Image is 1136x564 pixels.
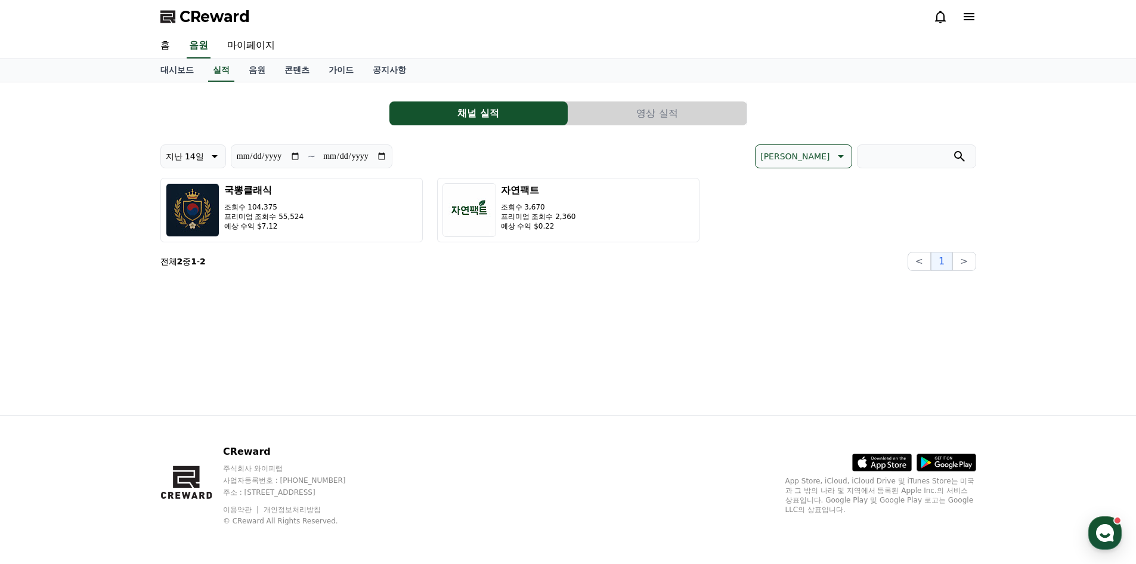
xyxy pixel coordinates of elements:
[908,252,931,271] button: <
[224,183,304,198] h3: 국뽕클래식
[160,178,423,242] button: 국뽕클래식 조회수 104,375 프리미엄 조회수 55,524 예상 수익 $7.12
[319,59,363,82] a: 가이드
[224,212,304,221] p: 프리미엄 조회수 55,524
[160,255,206,267] p: 전체 중 -
[208,59,234,82] a: 실적
[187,33,211,58] a: 음원
[501,221,576,231] p: 예상 수익 $0.22
[239,59,275,82] a: 음원
[755,144,852,168] button: [PERSON_NAME]
[785,476,976,514] p: App Store, iCloud, iCloud Drive 및 iTunes Store는 미국과 그 밖의 나라 및 지역에서 등록된 Apple Inc.의 서비스 상표입니다. Goo...
[501,212,576,221] p: 프리미엄 조회수 2,360
[218,33,284,58] a: 마이페이지
[308,149,315,164] p: ~
[952,252,976,271] button: >
[179,7,250,26] span: CReward
[931,252,952,271] button: 1
[224,221,304,231] p: 예상 수익 $7.12
[223,445,369,459] p: CReward
[760,148,829,165] p: [PERSON_NAME]
[166,148,204,165] p: 지난 14일
[160,7,250,26] a: CReward
[191,257,197,266] strong: 1
[151,33,179,58] a: 홈
[568,101,747,125] button: 영상 실적
[223,516,369,526] p: © CReward All Rights Reserved.
[177,257,183,266] strong: 2
[437,178,699,242] button: 자연팩트 조회수 3,670 프리미엄 조회수 2,360 예상 수익 $0.22
[151,59,203,82] a: 대시보드
[160,144,226,168] button: 지난 14일
[501,183,576,198] h3: 자연팩트
[223,476,369,485] p: 사업자등록번호 : [PHONE_NUMBER]
[442,183,496,237] img: 자연팩트
[223,464,369,473] p: 주식회사 와이피랩
[223,488,369,497] p: 주소 : [STREET_ADDRESS]
[389,101,568,125] button: 채널 실적
[224,202,304,212] p: 조회수 104,375
[363,59,416,82] a: 공지사항
[264,506,321,514] a: 개인정보처리방침
[223,506,261,514] a: 이용약관
[501,202,576,212] p: 조회수 3,670
[275,59,319,82] a: 콘텐츠
[200,257,206,266] strong: 2
[166,183,219,237] img: 국뽕클래식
